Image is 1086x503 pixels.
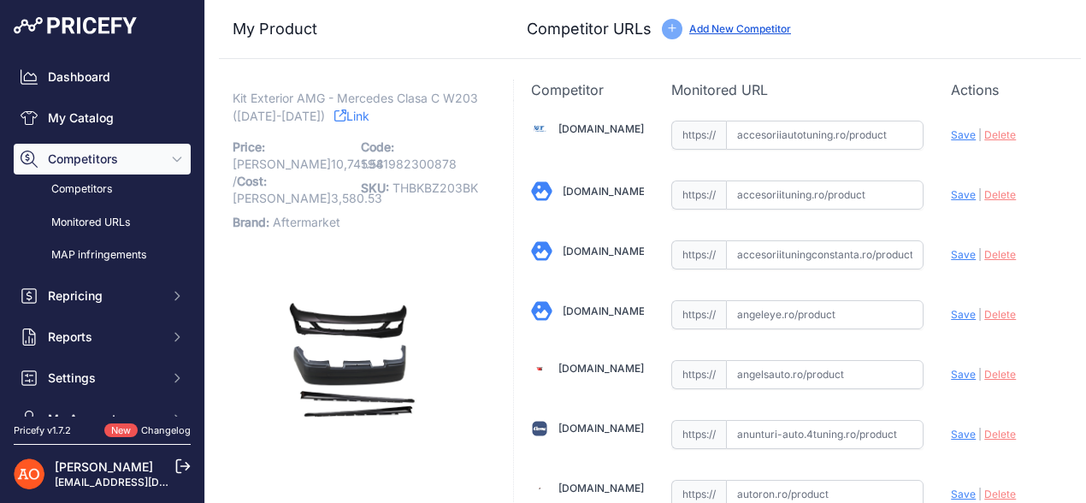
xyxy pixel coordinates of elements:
span: Reports [48,328,160,346]
span: Competitors [48,151,160,168]
span: Kit Exterior AMG - Mercedes Clasa C W203 ([DATE]-[DATE]) [233,87,478,127]
img: Pricefy Logo [14,17,137,34]
a: [DOMAIN_NAME] [563,185,648,198]
input: accesoriituningconstanta.ro/product [726,240,924,269]
span: https:// [671,360,726,389]
span: Price: [233,139,265,154]
span: Brand: [233,215,269,229]
span: Delete [984,428,1016,441]
span: https:// [671,121,726,150]
a: [DOMAIN_NAME] [563,305,648,317]
span: Repricing [48,287,160,305]
span: Delete [984,488,1016,500]
input: anunturi-auto.4tuning.ro/product [726,420,924,449]
button: My Account [14,404,191,435]
a: MAP infringements [14,240,191,270]
span: 5941982300878 [361,157,457,171]
a: [DOMAIN_NAME] [558,422,644,435]
a: [DOMAIN_NAME] [558,362,644,375]
input: accesoriituning.ro/product [726,180,924,210]
span: Save [951,368,976,381]
a: Dashboard [14,62,191,92]
span: Delete [984,128,1016,141]
span: Delete [984,368,1016,381]
p: Competitor [531,80,644,100]
span: Delete [984,188,1016,201]
a: [DOMAIN_NAME] [563,245,648,257]
span: THBKBZ203BK [392,180,478,195]
span: https:// [671,240,726,269]
span: / [PERSON_NAME] [233,174,382,205]
a: Link [334,105,369,127]
button: Repricing [14,281,191,311]
input: accesoriiautotuning.ro/product [726,121,924,150]
span: https:// [671,180,726,210]
a: Competitors [14,175,191,204]
a: [EMAIL_ADDRESS][DOMAIN_NAME] [55,476,233,488]
span: Delete [984,248,1016,261]
a: My Catalog [14,103,191,133]
span: | [978,368,982,381]
a: Monitored URLs [14,208,191,238]
span: | [978,488,982,500]
span: Cost: [237,174,267,188]
span: Save [951,488,976,500]
span: https:// [671,300,726,329]
span: | [978,188,982,201]
span: | [978,248,982,261]
span: Code: [361,139,394,154]
span: | [978,128,982,141]
input: angelsauto.ro/product [726,360,924,389]
span: My Account [48,411,160,428]
a: Add New Competitor [689,22,791,35]
span: Delete [984,308,1016,321]
p: [PERSON_NAME] [233,135,351,210]
a: Changelog [141,424,191,436]
a: [DOMAIN_NAME] [558,482,644,494]
a: [DOMAIN_NAME] [558,122,644,135]
span: 3,580.53 [331,191,382,205]
button: Settings [14,363,191,394]
span: | [978,308,982,321]
span: Save [951,308,976,321]
span: https:// [671,420,726,449]
span: Save [951,428,976,441]
h3: Competitor URLs [527,17,652,41]
span: New [104,423,138,438]
span: Aftermarket [273,215,340,229]
span: SKU: [361,180,389,195]
p: Monitored URL [671,80,924,100]
div: Pricefy v1.7.2 [14,423,71,438]
button: Competitors [14,144,191,175]
h3: My Product [233,17,479,41]
span: 10,741.58 [331,157,384,171]
span: Settings [48,370,160,387]
span: Save [951,188,976,201]
span: Save [951,248,976,261]
span: | [978,428,982,441]
a: [PERSON_NAME] [55,459,153,474]
p: Actions [951,80,1064,100]
span: Save [951,128,976,141]
input: angeleye.ro/product [726,300,924,329]
button: Reports [14,322,191,352]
